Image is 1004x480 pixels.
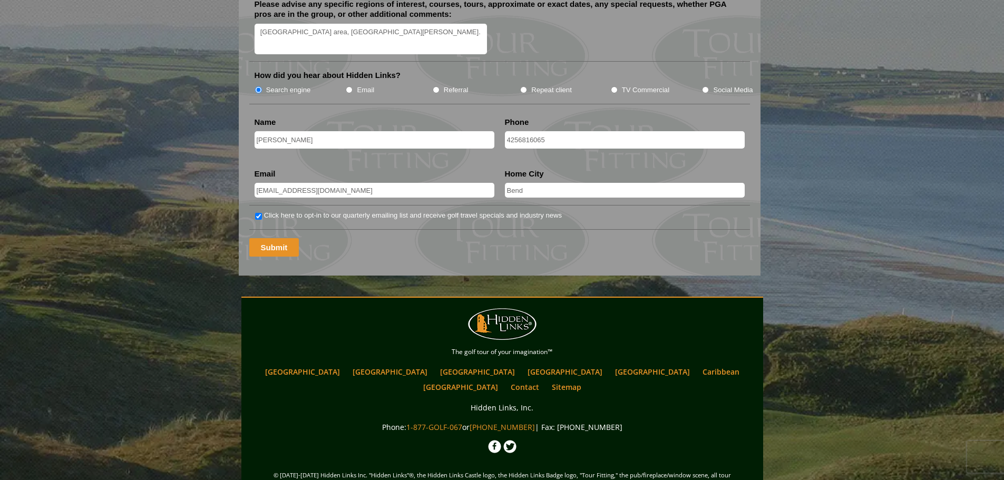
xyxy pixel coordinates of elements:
input: Submit [249,238,299,257]
a: [GEOGRAPHIC_DATA] [435,364,520,379]
p: Hidden Links, Inc. [244,401,761,414]
a: [PHONE_NUMBER] [470,422,535,432]
a: [GEOGRAPHIC_DATA] [522,364,608,379]
label: Home City [505,169,544,179]
label: Referral [444,85,469,95]
a: [GEOGRAPHIC_DATA] [347,364,433,379]
label: Email [357,85,374,95]
img: Twitter [503,440,516,453]
p: The golf tour of your imagination™ [244,346,761,358]
label: Social Media [713,85,753,95]
label: Repeat client [531,85,572,95]
a: 1-877-GOLF-067 [406,422,462,432]
a: [GEOGRAPHIC_DATA] [418,379,503,395]
a: Caribbean [697,364,745,379]
a: Contact [505,379,544,395]
label: Name [255,117,276,128]
label: Email [255,169,276,179]
label: Click here to opt-in to our quarterly emailing list and receive golf travel specials and industry... [264,210,562,221]
label: Search engine [266,85,311,95]
label: Phone [505,117,529,128]
label: How did you hear about Hidden Links? [255,70,401,81]
p: Phone: or | Fax: [PHONE_NUMBER] [244,420,761,434]
img: Facebook [488,440,501,453]
a: [GEOGRAPHIC_DATA] [610,364,695,379]
a: Sitemap [547,379,587,395]
a: [GEOGRAPHIC_DATA] [260,364,345,379]
label: TV Commercial [622,85,669,95]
